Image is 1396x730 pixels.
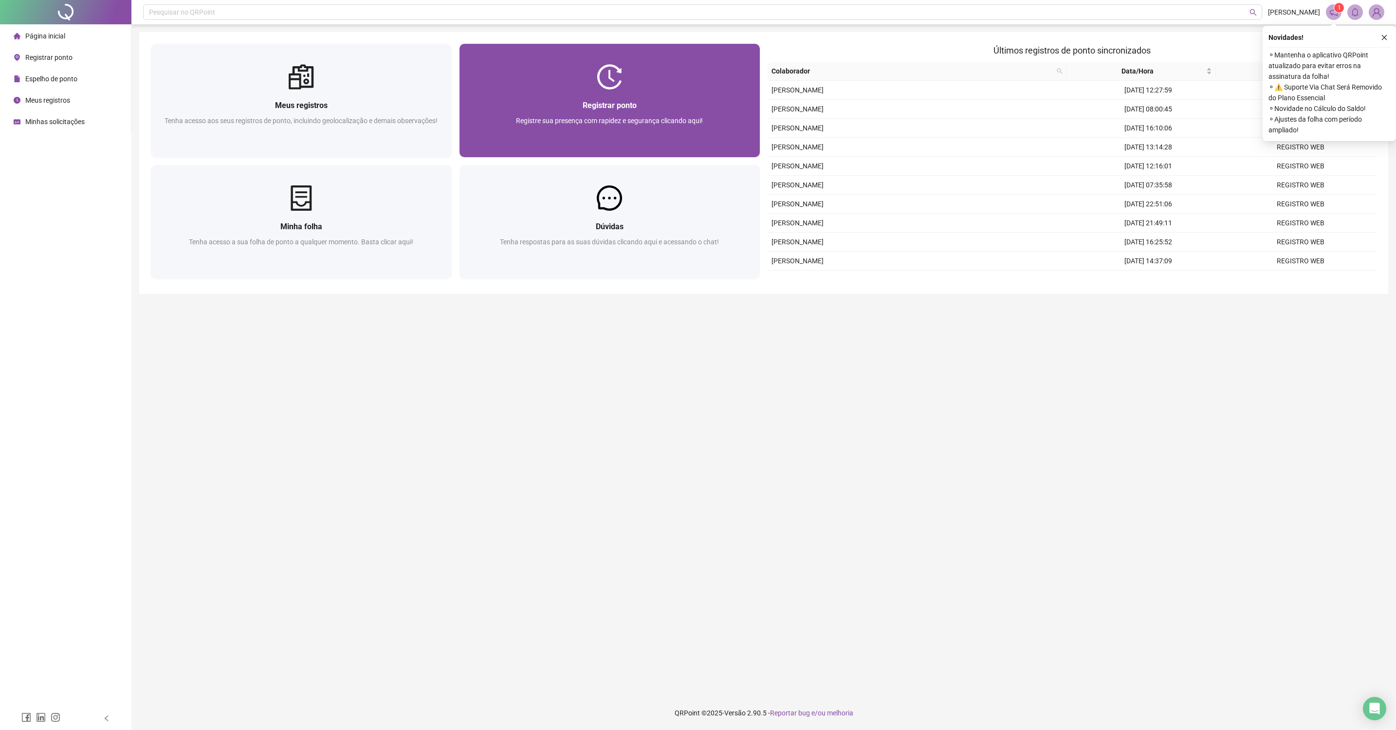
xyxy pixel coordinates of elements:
[1224,271,1377,290] td: REGISTRO WEB
[14,75,20,82] span: file
[1363,697,1386,720] div: Open Intercom Messenger
[1072,138,1225,157] td: [DATE] 13:14:28
[280,222,322,231] span: Minha folha
[771,238,824,246] span: [PERSON_NAME]
[1338,4,1341,11] span: 1
[36,712,46,722] span: linkedin
[1072,81,1225,100] td: [DATE] 12:27:59
[1268,7,1320,18] span: [PERSON_NAME]
[1072,252,1225,271] td: [DATE] 14:37:09
[1369,5,1384,19] img: 84060
[1072,214,1225,233] td: [DATE] 21:49:11
[1224,195,1377,214] td: REGISTRO WEB
[1224,119,1377,138] td: REGISTRO WEB
[21,712,31,722] span: facebook
[14,33,20,39] span: home
[1329,8,1338,17] span: notification
[131,696,1396,730] footer: QRPoint © 2025 - 2.90.5 -
[14,54,20,61] span: environment
[1072,233,1225,252] td: [DATE] 16:25:52
[1224,157,1377,176] td: REGISTRO WEB
[771,86,824,94] span: [PERSON_NAME]
[14,97,20,104] span: clock-circle
[25,32,65,40] span: Página inicial
[770,709,853,717] span: Reportar bug e/ou melhoria
[1351,8,1359,17] span: bell
[1055,64,1065,78] span: search
[1268,114,1390,135] span: ⚬ Ajustes da folha com período ampliado!
[25,75,77,83] span: Espelho de ponto
[275,101,328,110] span: Meus registros
[1072,271,1225,290] td: [DATE] 13:46:12
[1268,82,1390,103] span: ⚬ ⚠️ Suporte Via Chat Será Removido do Plano Essencial
[771,200,824,208] span: [PERSON_NAME]
[1224,100,1377,119] td: REGISTRO WEB
[1072,119,1225,138] td: [DATE] 16:10:06
[459,44,760,157] a: Registrar pontoRegistre sua presença com rapidez e segurança clicando aqui!
[596,222,624,231] span: Dúvidas
[516,117,703,125] span: Registre sua presença com rapidez e segurança clicando aqui!
[25,118,85,126] span: Minhas solicitações
[500,238,719,246] span: Tenha respostas para as suas dúvidas clicando aqui e acessando o chat!
[1072,195,1225,214] td: [DATE] 22:51:06
[1224,81,1377,100] td: REGISTRO WEB
[103,715,110,722] span: left
[993,45,1151,55] span: Últimos registros de ponto sincronizados
[1070,66,1204,76] span: Data/Hora
[1216,62,1365,81] th: Origem
[189,238,413,246] span: Tenha acesso a sua folha de ponto a qualquer momento. Basta clicar aqui!
[1249,9,1257,16] span: search
[771,257,824,265] span: [PERSON_NAME]
[1057,68,1063,74] span: search
[1224,138,1377,157] td: REGISTRO WEB
[1224,176,1377,195] td: REGISTRO WEB
[724,709,746,717] span: Versão
[1268,103,1390,114] span: ⚬ Novidade no Cálculo do Saldo!
[1072,157,1225,176] td: [DATE] 12:16:01
[459,165,760,278] a: DúvidasTenha respostas para as suas dúvidas clicando aqui e acessando o chat!
[151,165,452,278] a: Minha folhaTenha acesso a sua folha de ponto a qualquer momento. Basta clicar aqui!
[1381,34,1388,41] span: close
[1072,176,1225,195] td: [DATE] 07:35:58
[14,118,20,125] span: schedule
[771,66,1053,76] span: Colaborador
[1224,233,1377,252] td: REGISTRO WEB
[771,143,824,151] span: [PERSON_NAME]
[771,162,824,170] span: [PERSON_NAME]
[1066,62,1216,81] th: Data/Hora
[771,124,824,132] span: [PERSON_NAME]
[1224,214,1377,233] td: REGISTRO WEB
[165,117,438,125] span: Tenha acesso aos seus registros de ponto, incluindo geolocalização e demais observações!
[1334,3,1344,13] sup: 1
[51,712,60,722] span: instagram
[1268,50,1390,82] span: ⚬ Mantenha o aplicativo QRPoint atualizado para evitar erros na assinatura da folha!
[25,96,70,104] span: Meus registros
[771,219,824,227] span: [PERSON_NAME]
[583,101,637,110] span: Registrar ponto
[1072,100,1225,119] td: [DATE] 08:00:45
[25,54,73,61] span: Registrar ponto
[1224,252,1377,271] td: REGISTRO WEB
[771,181,824,189] span: [PERSON_NAME]
[1268,32,1304,43] span: Novidades !
[771,105,824,113] span: [PERSON_NAME]
[151,44,452,157] a: Meus registrosTenha acesso aos seus registros de ponto, incluindo geolocalização e demais observa...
